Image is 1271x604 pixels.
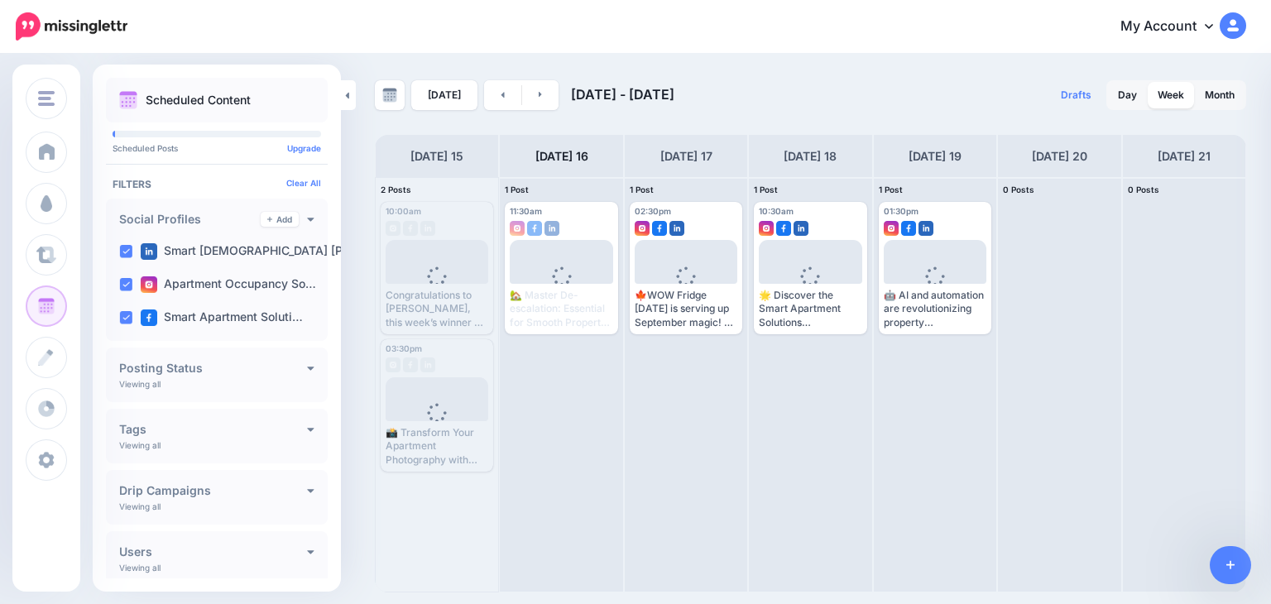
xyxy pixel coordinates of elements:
[635,221,650,236] img: instagram-square.png
[386,289,488,329] div: Congratulations to [PERSON_NAME], this week’s winner of the Smart Staffer Award! 🏆 We appreciate ...
[630,185,654,194] span: 1 Post
[141,309,157,326] img: facebook-square.png
[1051,80,1101,110] a: Drafts
[403,221,418,236] img: facebook-grey-square.png
[141,243,157,260] img: linkedin-square.png
[420,221,435,236] img: linkedin-grey-square.png
[652,221,667,236] img: facebook-square.png
[510,289,612,329] div: 🏡 Master De-escalation: Essential for Smooth Property Management 🔑 Follow [PERSON_NAME]'s proven ...
[261,212,299,227] a: Add
[411,80,477,110] a: [DATE]
[918,221,933,236] img: linkedin-square.png
[415,403,460,446] div: Loading
[759,206,794,216] span: 10:30am
[1195,82,1245,108] a: Month
[38,91,55,106] img: menu.png
[505,185,529,194] span: 1 Post
[287,143,321,153] a: Upgrade
[759,221,774,236] img: instagram-square.png
[415,266,460,309] div: Loading
[286,178,321,188] a: Clear All
[141,309,303,326] label: Smart Apartment Soluti…
[571,86,674,103] span: [DATE] - [DATE]
[119,546,307,558] h4: Users
[1108,82,1147,108] a: Day
[539,266,584,309] div: Loading
[1148,82,1194,108] a: Week
[146,94,251,106] p: Scheduled Content
[635,206,671,216] span: 02:30pm
[784,146,837,166] h4: [DATE] 18
[119,501,161,511] p: Viewing all
[1061,90,1091,100] span: Drafts
[544,221,559,236] img: linkedin-square.png
[664,266,709,309] div: Loading
[1032,146,1087,166] h4: [DATE] 20
[1003,185,1034,194] span: 0 Posts
[386,206,421,216] span: 10:00am
[386,357,400,372] img: instagram-grey-square.png
[119,362,307,374] h4: Posting Status
[119,563,161,573] p: Viewing all
[909,146,962,166] h4: [DATE] 19
[759,289,861,329] div: 🌟 Discover the Smart Apartment Solutions Community! 🌟 🚀 Looking to master rental property managem...
[119,440,161,450] p: Viewing all
[410,146,463,166] h4: [DATE] 15
[386,426,488,467] div: 📸 Transform Your Apartment Photography with Night Magic 🌃✨ Huge thanks to @JDthecameraguy for thi...
[510,221,525,236] img: instagram-square.png
[527,221,542,236] img: facebook-square.png
[119,379,161,389] p: Viewing all
[754,185,778,194] span: 1 Post
[1158,146,1211,166] h4: [DATE] 21
[794,221,808,236] img: linkedin-square.png
[901,221,916,236] img: facebook-square.png
[535,146,588,166] h4: [DATE] 16
[1104,7,1246,47] a: My Account
[776,221,791,236] img: facebook-square.png
[884,206,918,216] span: 01:30pm
[386,343,422,353] span: 03:30pm
[788,266,833,309] div: Loading
[635,289,737,329] div: 🍁WOW Fridge [DATE] is serving up September magic! 🏆 Our tour of amazing apartment fridges continu...
[381,185,411,194] span: 2 Posts
[669,221,684,236] img: linkedin-square.png
[912,266,957,309] div: Loading
[141,243,437,260] label: Smart [DEMOGRAPHIC_DATA] [PERSON_NAME]…
[510,206,542,216] span: 11:30am
[141,276,316,293] label: Apartment Occupancy So…
[119,213,261,225] h4: Social Profiles
[386,221,400,236] img: instagram-grey-square.png
[119,485,307,496] h4: Drip Campaigns
[113,178,321,190] h4: Filters
[113,144,321,152] p: Scheduled Posts
[119,91,137,109] img: calendar.png
[382,88,397,103] img: calendar-grey-darker.png
[403,357,418,372] img: facebook-grey-square.png
[884,221,899,236] img: instagram-square.png
[141,276,157,293] img: instagram-square.png
[879,185,903,194] span: 1 Post
[119,424,307,435] h4: Tags
[1128,185,1159,194] span: 0 Posts
[16,12,127,41] img: Missinglettr
[660,146,712,166] h4: [DATE] 17
[420,357,435,372] img: linkedin-grey-square.png
[884,289,986,329] div: 🤖 AI and automation are revolutionizing property management marketing, according to Smart [DEMOGR...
